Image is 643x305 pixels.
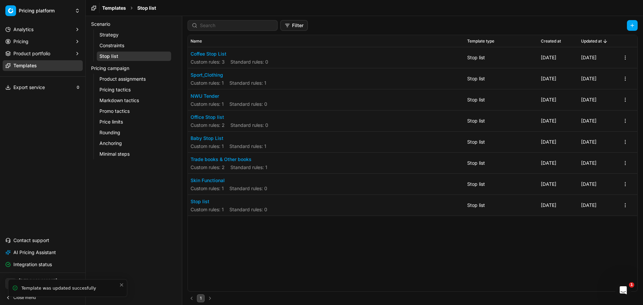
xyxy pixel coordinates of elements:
[191,80,224,86] span: Custom rules : 1
[97,96,171,105] a: Markdown tactics
[538,174,578,195] td: [DATE]
[3,247,83,258] button: AI Pricing Assistant
[538,89,578,110] td: [DATE]
[197,294,205,302] button: 1
[13,26,33,33] span: Analytics
[191,164,225,171] span: Custom rules : 2
[538,110,578,132] td: [DATE]
[578,89,619,110] td: [DATE]
[13,38,28,45] span: Pricing
[230,164,267,171] span: Standard rules : 1
[615,282,631,298] iframe: Intercom live chat
[538,68,578,89] td: [DATE]
[230,59,268,65] span: Standard rules : 0
[13,249,56,256] span: AI Pricing Assistant
[3,259,83,270] button: Integration status
[191,185,224,192] span: Custom rules : 1
[191,206,224,213] span: Custom rules : 1
[97,30,171,40] a: Strategy
[102,5,156,11] nav: breadcrumb
[581,39,602,44] span: Updated at
[191,93,267,99] button: NWU Tender
[3,60,83,71] a: Templates
[3,276,83,292] button: LS[PERSON_NAME][PERSON_NAME][EMAIL_ADDRESS][PERSON_NAME][DOMAIN_NAME]
[191,156,267,163] button: Trade books & Other books
[578,153,619,174] td: [DATE]
[97,74,171,84] a: Product assignments
[97,41,171,50] a: Constraints
[280,20,308,31] button: Filter
[578,68,619,89] td: [DATE]
[578,47,619,68] td: [DATE]
[229,185,267,192] span: Standard rules : 0
[3,235,83,246] button: Contact support
[191,51,268,57] button: Coffee Stop List
[191,143,224,150] span: Custom rules : 1
[191,198,267,205] button: Stop list
[19,278,72,284] span: [PERSON_NAME]
[97,52,171,61] a: Stop list
[229,143,266,150] span: Standard rules : 1
[21,285,119,292] div: Template was updated succesfully
[229,206,267,213] span: Standard rules : 0
[191,72,266,78] button: Sport_Clothing
[191,101,224,107] span: Custom rules : 1
[13,237,49,244] span: Contact support
[3,36,83,47] button: Pricing
[191,39,202,44] span: Name
[191,177,267,184] button: Skin Functional
[3,3,83,19] button: Pricing platform
[538,132,578,153] td: [DATE]
[538,47,578,68] td: [DATE]
[97,139,171,148] a: Anchoring
[467,160,485,166] span: Stop list
[538,195,578,216] td: [DATE]
[3,82,83,93] button: Export service
[467,139,485,145] span: Stop list
[97,128,171,137] a: Rounding
[578,132,619,153] td: [DATE]
[578,110,619,132] td: [DATE]
[191,59,225,65] span: Custom rules : 3
[3,24,83,35] button: Analytics
[467,76,485,81] span: Stop list
[602,38,609,45] button: Sorted by Updated at descending
[191,122,225,129] span: Custom rules : 2
[13,295,36,300] span: Close menu
[206,294,214,302] button: Go to next page
[188,294,214,302] nav: pagination
[229,101,267,107] span: Standard rules : 0
[541,39,561,44] span: Created at
[13,84,45,91] span: Export service
[191,114,268,121] button: Office Stop list
[6,279,16,289] span: LS
[578,174,619,195] td: [DATE]
[467,97,485,102] span: Stop list
[467,202,485,208] span: Stop list
[578,195,619,216] td: [DATE]
[200,22,273,29] input: Search
[118,281,126,289] button: Close toast
[88,19,179,29] a: Scenario
[229,80,266,86] span: Standard rules : 1
[230,122,268,129] span: Standard rules : 0
[3,293,83,302] button: Close menu
[467,181,485,187] span: Stop list
[97,149,171,159] a: Minimal steps
[467,55,485,60] span: Stop list
[97,85,171,94] a: Pricing tactics
[188,294,196,302] button: Go to previous page
[19,8,72,14] span: Pricing platform
[97,117,171,127] a: Price limits
[467,118,485,124] span: Stop list
[629,282,634,288] span: 1
[3,48,83,59] button: Product portfolio
[13,50,50,57] span: Product portfolio
[191,135,266,142] button: Baby Stop List
[13,62,37,69] span: Templates
[467,39,494,44] span: Template type
[13,261,52,268] span: Integration status
[88,63,179,74] a: Pricing campaign
[538,153,578,174] td: [DATE]
[137,5,156,11] span: Stop list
